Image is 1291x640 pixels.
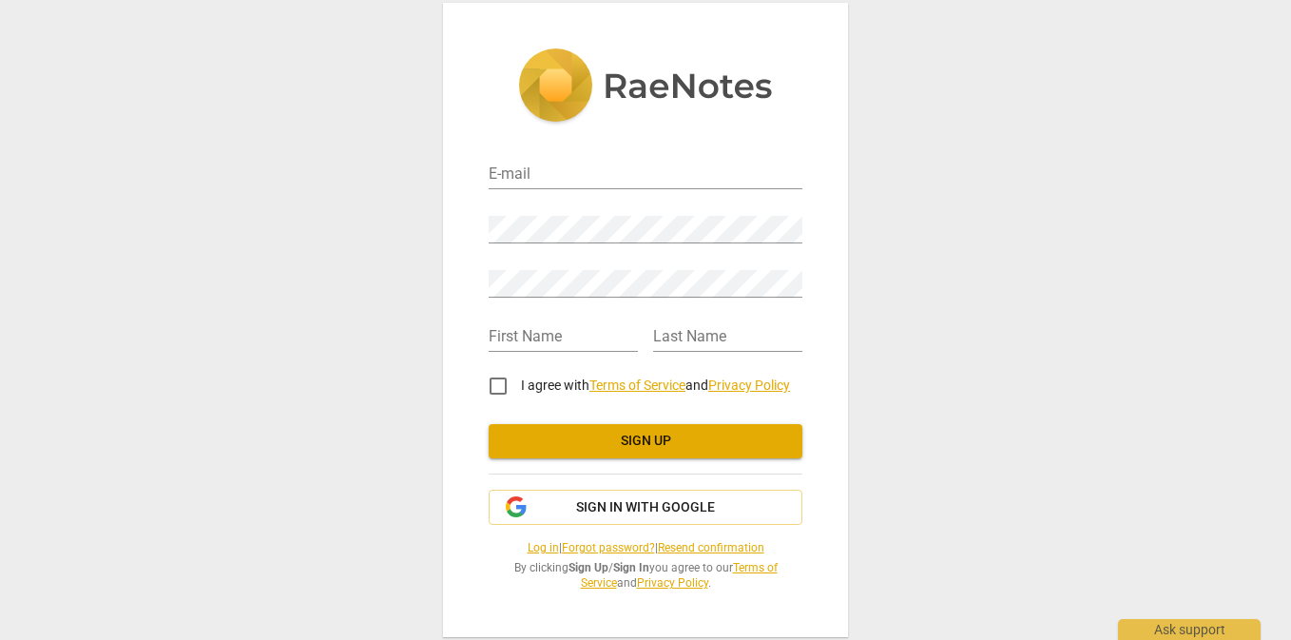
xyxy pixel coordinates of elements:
div: Ask support [1118,619,1261,640]
button: Sign up [489,424,802,458]
a: Resend confirmation [658,541,764,554]
span: Sign in with Google [576,498,715,517]
a: Terms of Service [581,561,778,591]
a: Log in [528,541,559,554]
a: Terms of Service [589,378,685,393]
span: | | [489,540,802,556]
a: Forgot password? [562,541,655,554]
span: By clicking / you agree to our and . [489,560,802,592]
span: I agree with and [521,378,790,393]
a: Privacy Policy [708,378,790,393]
img: 5ac2273c67554f335776073100b6d88f.svg [518,48,773,126]
button: Sign in with Google [489,490,802,526]
span: Sign up [504,432,787,451]
b: Sign Up [568,561,608,574]
b: Sign In [613,561,649,574]
a: Privacy Policy [637,576,708,590]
